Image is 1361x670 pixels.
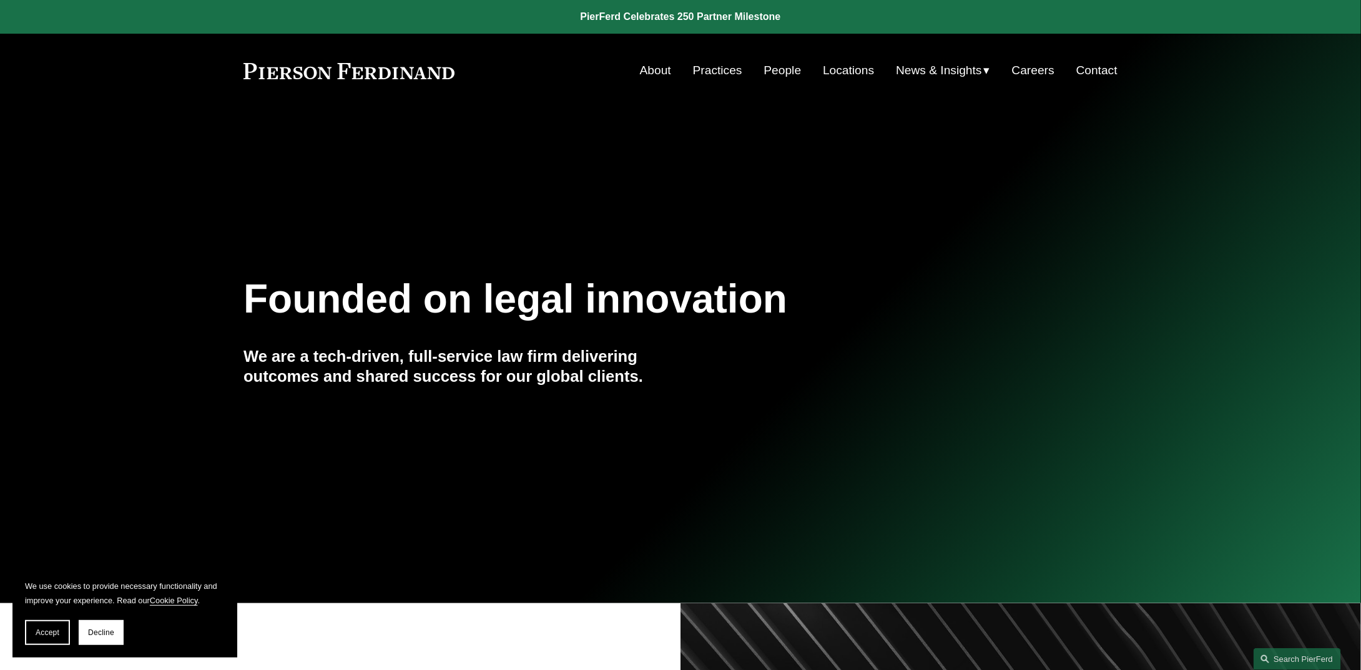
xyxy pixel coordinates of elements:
h1: Founded on legal innovation [243,276,972,322]
a: Cookie Policy [150,596,198,605]
a: People [764,59,802,82]
a: Search this site [1254,648,1341,670]
section: Cookie banner [12,566,237,658]
span: News & Insights [896,60,982,82]
button: Decline [79,620,124,645]
button: Accept [25,620,70,645]
a: About [640,59,671,82]
a: Practices [693,59,742,82]
h4: We are a tech-driven, full-service law firm delivering outcomes and shared success for our global... [243,346,680,387]
a: folder dropdown [896,59,990,82]
span: Accept [36,628,59,637]
a: Contact [1076,59,1118,82]
a: Careers [1012,59,1054,82]
p: We use cookies to provide necessary functionality and improve your experience. Read our . [25,579,225,608]
span: Decline [88,628,114,637]
a: Locations [823,59,874,82]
